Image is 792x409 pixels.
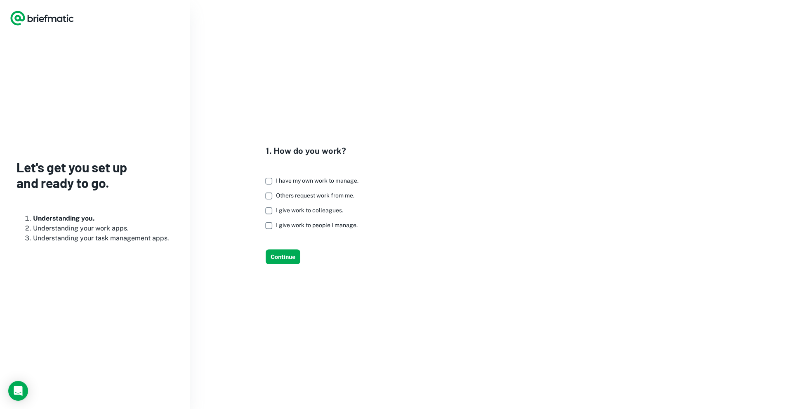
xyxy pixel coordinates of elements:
button: Continue [266,249,300,264]
li: Understanding your work apps. [33,223,173,233]
span: I have my own work to manage. [276,177,358,184]
h4: 1. How do you work? [266,145,365,157]
span: I give work to people I manage. [276,222,358,228]
span: Others request work from me. [276,192,354,199]
h3: Let's get you set up and ready to go. [16,159,173,191]
a: Logo [10,10,74,26]
b: Understanding you. [33,214,94,222]
div: Load Chat [8,381,28,401]
span: I give work to colleagues. [276,207,343,214]
li: Understanding your task management apps. [33,233,173,243]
